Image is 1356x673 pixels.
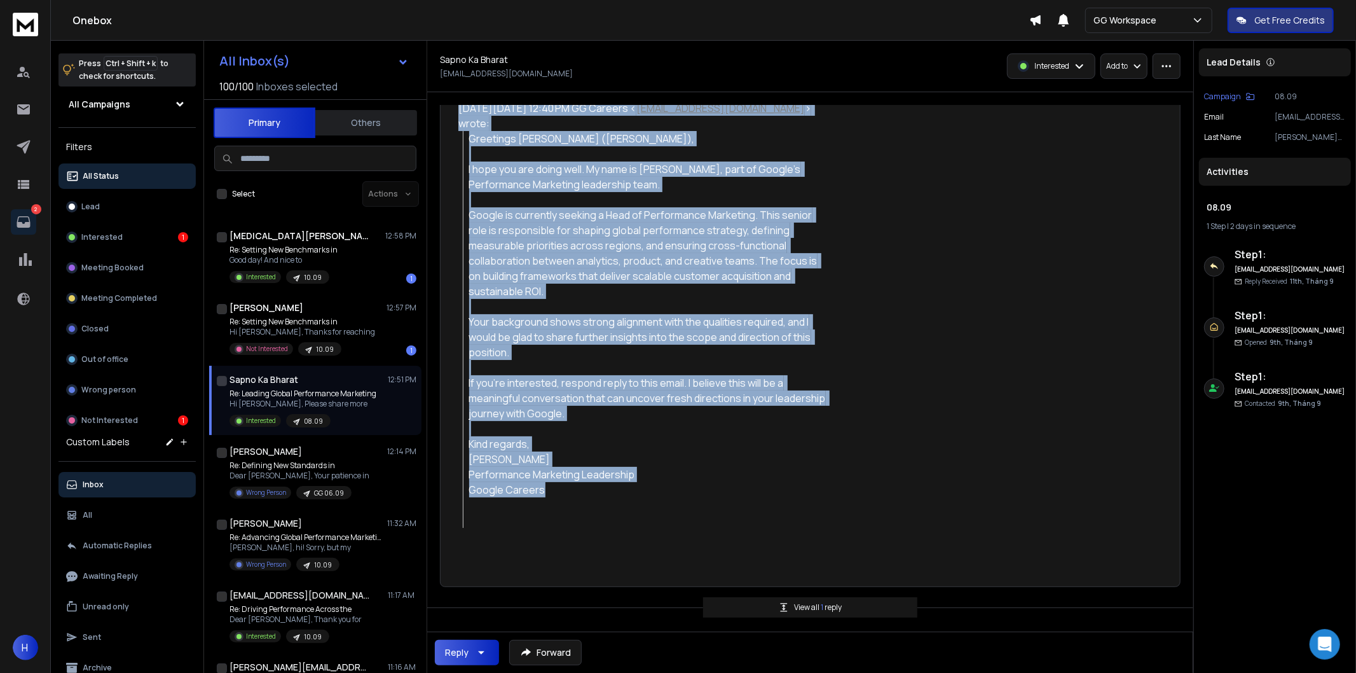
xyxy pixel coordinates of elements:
p: Out of office [81,354,128,364]
button: Campaign [1204,92,1255,102]
button: Unread only [58,594,196,620]
p: [PERSON_NAME] (Kaashi) [1275,132,1346,142]
p: 10.09 [304,632,322,642]
p: 08.09 [1275,92,1346,102]
p: Lead [81,202,100,212]
button: Closed [58,316,196,342]
a: [EMAIL_ADDRESS][DOMAIN_NAME] [636,101,805,115]
div: Open Intercom Messenger [1310,629,1340,660]
button: Meeting Booked [58,255,196,281]
p: Wrong person [81,385,136,395]
p: Closed [81,324,109,334]
button: Sent [58,625,196,650]
p: Wrong Person [246,560,286,569]
button: All Status [58,163,196,189]
p: Contacted [1245,399,1321,408]
div: | [1207,221,1343,232]
p: Interested [246,632,276,641]
div: If you’re interested, respond reply to this email. I believe this will be a meaningful conversati... [469,375,830,421]
button: Meeting Completed [58,286,196,311]
span: Ctrl + Shift + k [104,56,158,71]
p: Interested [1034,61,1069,71]
span: 9th, Tháng 9 [1270,338,1313,347]
button: All [58,503,196,528]
h6: Step 1 : [1235,308,1346,323]
p: [EMAIL_ADDRESS][DOMAIN_NAME] [440,69,573,79]
p: 12:51 PM [388,375,416,385]
button: Out of office [58,347,196,372]
button: Reply [435,640,499,665]
button: All Inbox(s) [209,48,419,74]
p: Campaign [1204,92,1241,102]
span: 2 days in sequence [1230,221,1296,232]
img: logo [13,13,38,36]
p: Not Interested [246,344,288,354]
p: 11:32 AM [387,518,416,529]
button: Get Free Credits [1228,8,1334,33]
p: Get Free Credits [1254,14,1325,27]
p: 12:57 PM [387,303,416,313]
span: 100 / 100 [219,79,254,94]
p: 2 [31,204,41,214]
p: Automatic Replies [83,541,152,551]
h1: All Inbox(s) [219,55,290,67]
p: [PERSON_NAME], hi! Sorry, but my [229,543,382,553]
p: Re: Defining New Standards in [229,461,369,471]
p: Email [1204,112,1224,122]
div: Performance Marketing Leadership [469,467,830,482]
p: Inbox [83,480,104,490]
h1: Sapno Ka Bharat [440,53,508,66]
p: Unread only [83,602,129,612]
p: View all reply [794,602,842,613]
p: Wrong Person [246,488,286,497]
div: 1 [406,345,416,356]
p: 10.09 [316,345,334,354]
div: Greetings [PERSON_NAME] ([PERSON_NAME]), [469,131,830,146]
p: Add to [1106,61,1128,71]
p: Re: Driving Performance Across the [229,604,362,614]
div: Reply [445,646,469,659]
button: Lead [58,194,196,219]
p: GG Workspace [1093,14,1161,27]
label: Select [232,189,255,199]
button: Awaiting Reply [58,564,196,589]
p: Awaiting Reply [83,571,138,581]
p: All Status [83,171,119,181]
h6: [EMAIL_ADDRESS][DOMAIN_NAME] [1235,326,1346,335]
button: Primary [214,108,315,138]
p: All [83,510,92,520]
h3: Inboxes selected [256,79,338,94]
p: Last Name [1204,132,1241,142]
button: Interested1 [58,225,196,250]
div: Your background shows strong alignment with the qualities required, and I would be glad to share ... [469,314,830,360]
p: Re: Advancing Global Performance Marketing [229,532,382,543]
div: 1 [178,415,188,426]
p: 11:17 AM [388,590,416,600]
p: Lead Details [1207,56,1261,69]
p: Dear [PERSON_NAME], Thank you for [229,614,362,625]
p: Not Interested [81,415,138,426]
h6: [EMAIL_ADDRESS][DOMAIN_NAME] [1235,265,1346,274]
button: H [13,635,38,660]
div: I hope you are doing well. My name is [PERSON_NAME], part of Google’s Performance Marketing leade... [469,162,830,192]
h6: Step 1 : [1235,247,1346,262]
p: 08.09 [304,417,323,426]
h3: Custom Labels [66,436,130,448]
h1: [PERSON_NAME] [229,302,303,314]
div: Google is currently seeking a Head of Performance Marketing. This senior role is responsible for ... [469,207,830,299]
h1: [EMAIL_ADDRESS][DOMAIN_NAME] [229,589,369,602]
button: Wrong person [58,377,196,403]
h1: 08.09 [1207,201,1343,214]
button: Others [315,109,417,137]
p: 12:58 PM [385,231,416,241]
button: All Campaigns [58,92,196,117]
p: Good day! And nice to [229,255,338,265]
div: Activities [1199,158,1351,186]
p: 10.09 [314,560,332,570]
h1: Sapno Ka Bharat [229,373,298,386]
button: Forward [509,640,582,665]
h1: [PERSON_NAME] [229,517,302,530]
p: [EMAIL_ADDRESS][DOMAIN_NAME] [1275,112,1346,122]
